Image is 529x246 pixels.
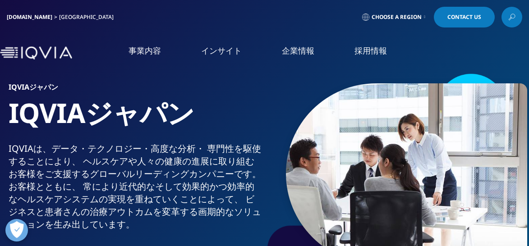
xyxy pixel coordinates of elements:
[76,32,529,74] nav: Primary
[59,14,117,21] div: [GEOGRAPHIC_DATA]
[9,142,261,231] div: IQVIAは、​データ・​テクノロジー・​高度な​分析・​ 専門性を​駆使する​ことに​より、​ ヘルスケアや​人々の​健康の​進展に​取り組む​お客様を​ご支援​する​グローバル​リーディング...
[354,45,387,56] a: 採用情報
[372,14,422,21] span: Choose a Region
[282,45,314,56] a: 企業情報
[9,83,261,96] h6: IQVIAジャパン
[434,7,495,27] a: Contact Us
[7,13,52,21] a: [DOMAIN_NAME]
[129,45,161,56] a: 事業内容
[9,96,261,142] h1: IQVIAジャパン
[201,45,242,56] a: インサイト
[447,14,481,20] span: Contact Us
[5,219,28,241] button: 優先設定センターを開く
